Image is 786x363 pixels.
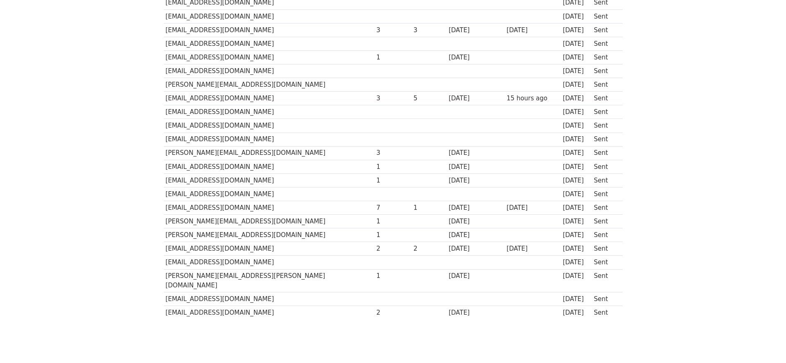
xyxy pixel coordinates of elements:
div: [DATE] [449,176,502,185]
td: Sent [592,173,618,187]
div: 1 [376,217,409,226]
div: [DATE] [563,53,590,62]
div: 1 [413,203,445,213]
div: [DATE] [563,176,590,185]
div: [DATE] [563,271,590,281]
div: [DATE] [449,162,502,172]
div: [DATE] [506,244,559,254]
div: [DATE] [563,26,590,35]
div: [DATE] [563,94,590,103]
td: Sent [592,306,618,320]
div: [DATE] [449,217,502,226]
td: [EMAIL_ADDRESS][DOMAIN_NAME] [164,201,375,215]
td: [EMAIL_ADDRESS][DOMAIN_NAME] [164,242,375,256]
div: [DATE] [563,66,590,76]
td: Sent [592,160,618,173]
div: [DATE] [449,148,502,158]
td: [EMAIL_ADDRESS][DOMAIN_NAME] [164,187,375,201]
td: [EMAIL_ADDRESS][DOMAIN_NAME] [164,292,375,306]
div: Sohbet Aracı [745,323,786,363]
td: [PERSON_NAME][EMAIL_ADDRESS][DOMAIN_NAME] [164,215,375,228]
div: [DATE] [563,39,590,49]
td: Sent [592,133,618,146]
div: [DATE] [563,121,590,130]
div: 2 [376,244,409,254]
td: Sent [592,256,618,269]
div: 5 [413,94,445,103]
div: [DATE] [563,12,590,21]
div: [DATE] [563,258,590,267]
div: [DATE] [563,162,590,172]
div: 3 [376,148,409,158]
td: [EMAIL_ADDRESS][DOMAIN_NAME] [164,23,375,37]
div: [DATE] [506,203,559,213]
div: 3 [376,94,409,103]
td: [EMAIL_ADDRESS][DOMAIN_NAME] [164,173,375,187]
div: [DATE] [563,190,590,199]
td: [EMAIL_ADDRESS][DOMAIN_NAME] [164,256,375,269]
div: 3 [376,26,409,35]
td: [PERSON_NAME][EMAIL_ADDRESS][PERSON_NAME][DOMAIN_NAME] [164,269,375,292]
div: [DATE] [449,230,502,240]
div: 2 [376,308,409,318]
div: [DATE] [563,107,590,117]
div: [DATE] [563,217,590,226]
div: 2 [413,244,445,254]
div: [DATE] [563,308,590,318]
td: [EMAIL_ADDRESS][DOMAIN_NAME] [164,9,375,23]
div: 1 [376,162,409,172]
td: Sent [592,9,618,23]
div: [DATE] [449,271,502,281]
td: [EMAIL_ADDRESS][DOMAIN_NAME] [164,64,375,78]
td: Sent [592,64,618,78]
div: 1 [376,230,409,240]
td: [EMAIL_ADDRESS][DOMAIN_NAME] [164,92,375,105]
div: 1 [376,176,409,185]
div: [DATE] [563,135,590,144]
iframe: Chat Widget [745,323,786,363]
div: 1 [376,271,409,281]
td: Sent [592,215,618,228]
td: Sent [592,146,618,160]
div: [DATE] [563,148,590,158]
td: [EMAIL_ADDRESS][DOMAIN_NAME] [164,160,375,173]
div: [DATE] [449,203,502,213]
td: Sent [592,105,618,119]
td: Sent [592,228,618,242]
td: Sent [592,292,618,306]
div: 15 hours ago [506,94,559,103]
td: [PERSON_NAME][EMAIL_ADDRESS][DOMAIN_NAME] [164,78,375,92]
div: [DATE] [449,94,502,103]
div: [DATE] [449,26,502,35]
td: [EMAIL_ADDRESS][DOMAIN_NAME] [164,119,375,133]
div: [DATE] [506,26,559,35]
td: [EMAIL_ADDRESS][DOMAIN_NAME] [164,306,375,320]
td: [PERSON_NAME][EMAIL_ADDRESS][DOMAIN_NAME] [164,146,375,160]
td: Sent [592,78,618,92]
div: [DATE] [449,244,502,254]
div: [DATE] [563,294,590,304]
div: [DATE] [563,80,590,90]
div: 3 [413,26,445,35]
td: [EMAIL_ADDRESS][DOMAIN_NAME] [164,37,375,50]
td: Sent [592,201,618,215]
td: Sent [592,51,618,64]
div: 1 [376,53,409,62]
div: 7 [376,203,409,213]
div: [DATE] [563,230,590,240]
td: Sent [592,119,618,133]
div: [DATE] [449,308,502,318]
td: [PERSON_NAME][EMAIL_ADDRESS][DOMAIN_NAME] [164,228,375,242]
td: Sent [592,187,618,201]
td: [EMAIL_ADDRESS][DOMAIN_NAME] [164,133,375,146]
td: Sent [592,242,618,256]
td: [EMAIL_ADDRESS][DOMAIN_NAME] [164,105,375,119]
td: Sent [592,37,618,50]
div: [DATE] [449,53,502,62]
div: [DATE] [563,203,590,213]
td: Sent [592,92,618,105]
td: Sent [592,23,618,37]
td: [EMAIL_ADDRESS][DOMAIN_NAME] [164,51,375,64]
td: Sent [592,269,618,292]
div: [DATE] [563,244,590,254]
